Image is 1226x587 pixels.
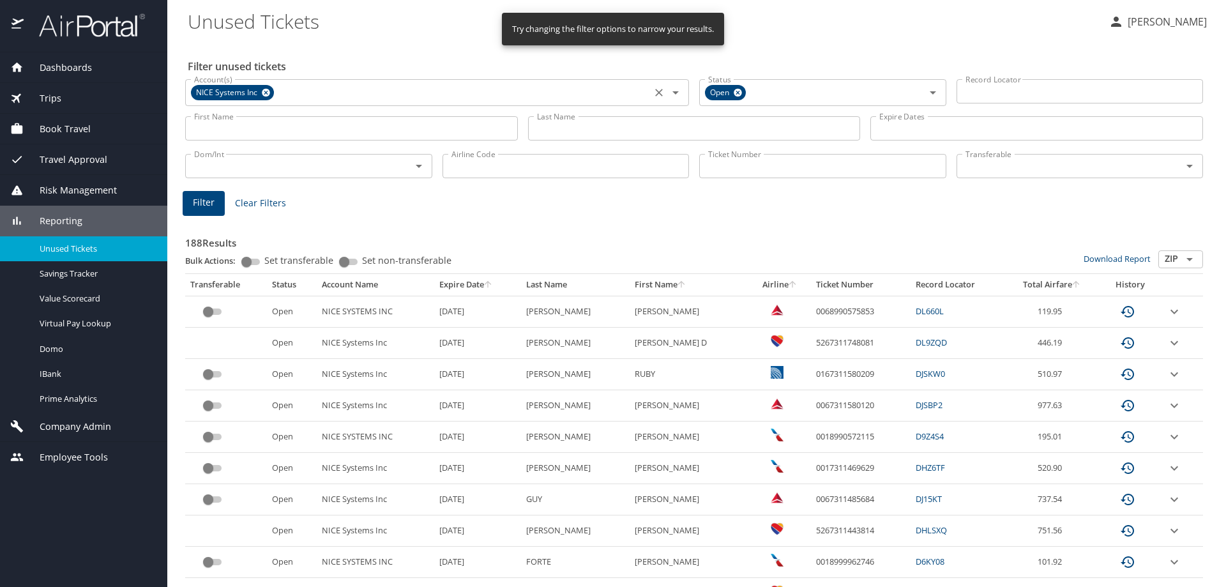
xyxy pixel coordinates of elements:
button: expand row [1167,492,1182,507]
td: [DATE] [434,484,521,515]
span: Dashboards [24,61,92,75]
td: [DATE] [434,328,521,359]
td: 737.54 [1006,484,1099,515]
a: DJ15KT [916,493,942,505]
span: Value Scorecard [40,293,152,305]
div: Open [705,85,746,100]
div: Try changing the filter options to narrow your results. [512,17,714,42]
th: Expire Date [434,274,521,296]
td: NICE SYSTEMS INC [317,422,434,453]
td: 0067311580120 [811,390,911,422]
button: Clear [650,84,668,102]
button: expand row [1167,367,1182,382]
span: Trips [24,91,61,105]
a: DHZ6TF [916,462,945,473]
th: Last Name [521,274,630,296]
th: First Name [630,274,749,296]
td: 195.01 [1006,422,1099,453]
span: Set non-transferable [362,256,451,265]
img: American Airlines [771,554,783,567]
button: sort [1072,281,1081,289]
button: [PERSON_NAME] [1103,10,1212,33]
img: American Airlines [771,460,783,473]
div: Transferable [190,279,262,291]
td: NICE Systems Inc [317,328,434,359]
td: [PERSON_NAME] [521,515,630,547]
img: Delta Airlines [771,491,783,504]
td: [PERSON_NAME] [521,453,630,484]
span: Travel Approval [24,153,107,167]
span: IBank [40,368,152,380]
button: sort [789,281,798,289]
th: Account Name [317,274,434,296]
span: Book Travel [24,122,91,136]
a: Download Report [1084,253,1151,264]
span: Virtual Pay Lookup [40,317,152,330]
button: expand row [1167,461,1182,476]
img: Southwest Airlines [771,522,783,535]
td: NICE Systems Inc [317,453,434,484]
th: Ticket Number [811,274,911,296]
td: [DATE] [434,515,521,547]
td: [PERSON_NAME] [630,390,749,422]
span: Filter [193,195,215,211]
td: [PERSON_NAME] [630,422,749,453]
td: 101.92 [1006,547,1099,578]
span: Reporting [24,214,82,228]
span: NICE Systems Inc [191,86,265,100]
td: 119.95 [1006,296,1099,327]
span: Clear Filters [235,195,286,211]
td: [PERSON_NAME] [630,547,749,578]
td: [DATE] [434,390,521,422]
td: [DATE] [434,453,521,484]
img: airportal-logo.png [25,13,145,38]
td: Open [267,328,317,359]
img: American Airlines [771,429,783,441]
img: Delta Airlines [771,303,783,316]
td: 0018999962746 [811,547,911,578]
button: Clear Filters [230,192,291,215]
td: [DATE] [434,547,521,578]
th: Airline [749,274,811,296]
td: RUBY [630,359,749,390]
td: 751.56 [1006,515,1099,547]
span: Risk Management [24,183,117,197]
td: FORTE [521,547,630,578]
div: NICE Systems Inc [191,85,274,100]
button: Filter [183,191,225,216]
td: Open [267,484,317,515]
img: Southwest Airlines [771,335,783,347]
button: Open [1181,250,1199,268]
a: DJSKW0 [916,368,945,379]
td: [PERSON_NAME] [630,453,749,484]
img: Delta Airlines [771,397,783,410]
h3: 188 Results [185,228,1203,250]
td: NICE Systems Inc [317,359,434,390]
p: Bulk Actions: [185,255,246,266]
td: [DATE] [434,422,521,453]
span: Set transferable [264,256,333,265]
td: 0167311580209 [811,359,911,390]
th: History [1098,274,1161,296]
a: DL660L [916,305,944,317]
span: Prime Analytics [40,393,152,405]
h1: Unused Tickets [188,1,1098,41]
button: Open [1181,157,1199,175]
td: NICE Systems Inc [317,515,434,547]
a: D9Z4S4 [916,431,944,442]
td: Open [267,453,317,484]
button: expand row [1167,523,1182,538]
th: Record Locator [911,274,1006,296]
td: [DATE] [434,359,521,390]
td: [PERSON_NAME] [521,390,630,422]
button: Open [667,84,685,102]
span: Domo [40,343,152,355]
td: [PERSON_NAME] [630,515,749,547]
td: [DATE] [434,296,521,327]
td: Open [267,547,317,578]
button: expand row [1167,429,1182,445]
a: DJSBP2 [916,399,942,411]
td: 446.19 [1006,328,1099,359]
td: GUY [521,484,630,515]
td: 977.63 [1006,390,1099,422]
